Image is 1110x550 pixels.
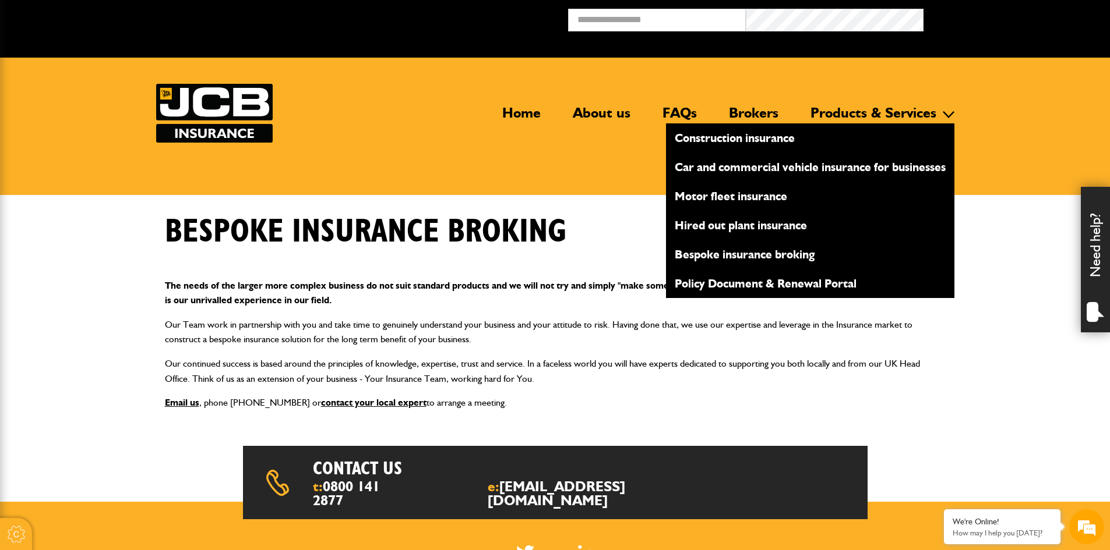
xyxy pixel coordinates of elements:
[165,212,566,251] h1: Bespoke insurance broking
[313,457,586,480] h2: Contact us
[666,215,954,235] a: Hired out plant insurance
[488,478,625,509] a: [EMAIL_ADDRESS][DOMAIN_NAME]
[165,278,946,308] p: The needs of the larger more complex business do not suit standard products and we will not try a...
[165,395,946,410] p: , phone [PHONE_NUMBER] or to arrange a meeting.
[924,9,1101,27] button: Broker Login
[165,317,946,347] p: Our Team work in partnership with you and take time to genuinely understand your business and you...
[666,274,954,293] a: Policy Document & Renewal Portal
[953,517,1052,527] div: We're Online!
[666,157,954,177] a: Car and commercial vehicle insurance for businesses
[1081,187,1110,332] div: Need help?
[321,397,427,408] a: contact your local expert
[666,244,954,264] a: Bespoke insurance broking
[156,84,273,143] a: JCB Insurance Services
[488,480,683,508] span: e:
[156,84,273,143] img: JCB Insurance Services logo
[165,397,199,408] a: Email us
[564,104,639,131] a: About us
[165,356,946,386] p: Our continued success is based around the principles of knowledge, expertise, trust and service. ...
[494,104,549,131] a: Home
[720,104,787,131] a: Brokers
[802,104,945,131] a: Products & Services
[654,104,706,131] a: FAQs
[313,478,380,509] a: 0800 141 2877
[313,480,390,508] span: t:
[666,128,954,148] a: Construction insurance
[666,186,954,206] a: Motor fleet insurance
[953,528,1052,537] p: How may I help you today?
